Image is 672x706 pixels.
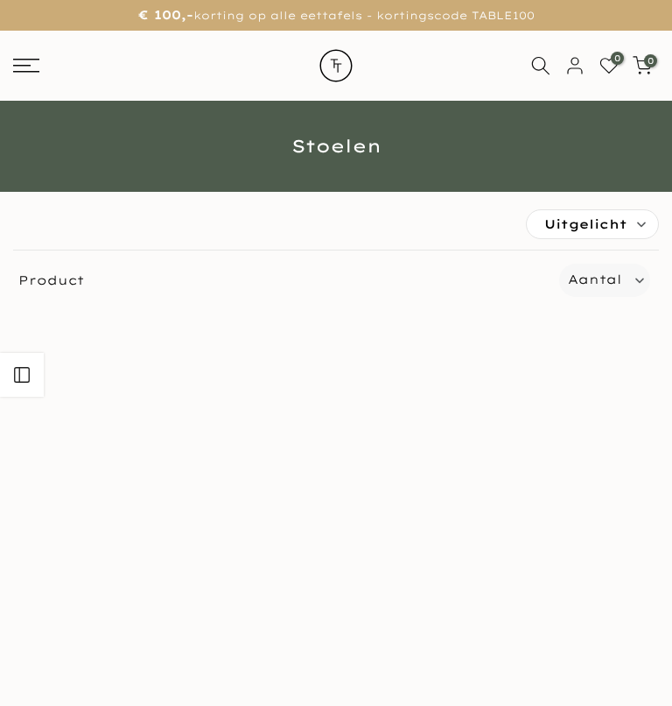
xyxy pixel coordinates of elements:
[138,7,193,23] strong: € 100,-
[644,54,657,67] span: 0
[568,269,621,291] label: Aantal
[6,264,552,297] span: Product
[611,52,624,65] span: 0
[305,31,367,101] img: trend-table
[527,210,658,238] label: Uitgelicht
[599,56,619,75] a: 0
[22,4,650,26] p: korting op alle eettafels - kortingscode TABLE100
[544,210,627,238] span: Uitgelicht
[633,56,652,75] a: 0
[2,617,89,704] iframe: toggle-frame
[13,138,659,155] h1: Stoelen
